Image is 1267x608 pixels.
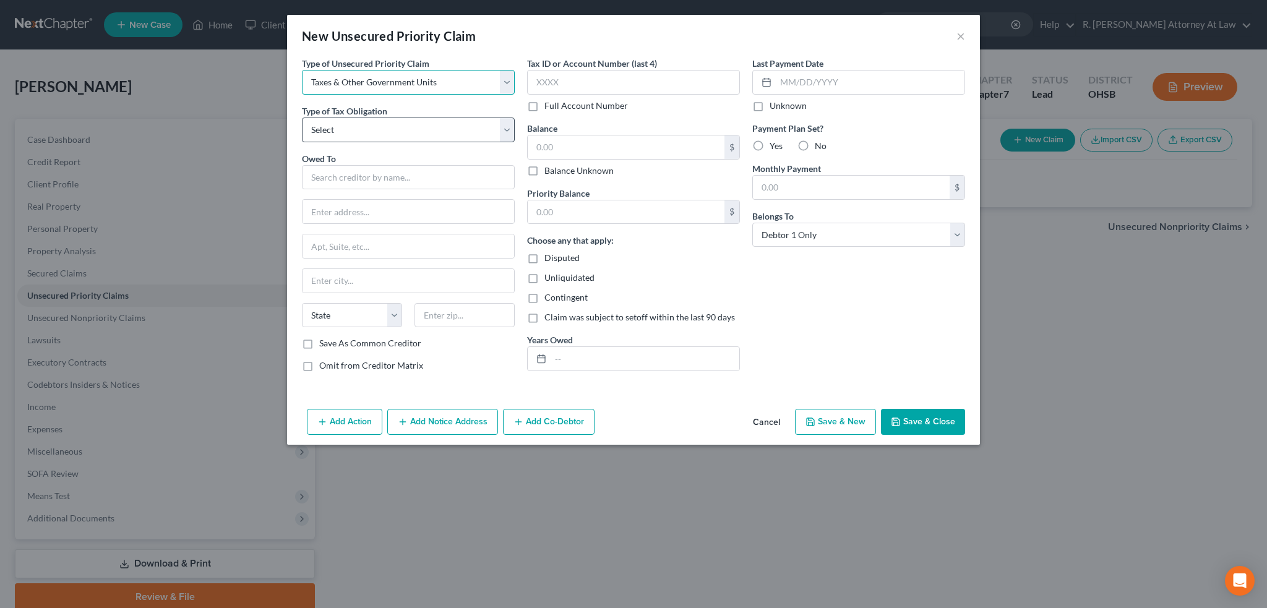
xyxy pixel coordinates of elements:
[414,303,515,328] input: Enter zip...
[724,200,739,224] div: $
[776,71,964,94] input: MM/DD/YYYY
[303,269,514,293] input: Enter city...
[302,27,476,45] div: New Unsecured Priority Claim
[302,106,387,116] span: Type of Tax Obligation
[527,122,557,135] label: Balance
[753,176,950,199] input: 0.00
[303,234,514,258] input: Apt, Suite, etc...
[544,312,735,322] span: Claim was subject to setoff within the last 90 days
[752,57,823,70] label: Last Payment Date
[544,252,580,263] span: Disputed
[544,100,628,112] label: Full Account Number
[527,234,614,247] label: Choose any that apply:
[528,135,724,159] input: 0.00
[724,135,739,159] div: $
[307,409,382,435] button: Add Action
[387,409,498,435] button: Add Notice Address
[303,200,514,223] input: Enter address...
[527,57,657,70] label: Tax ID or Account Number (last 4)
[956,28,965,43] button: ×
[319,360,423,370] span: Omit from Creditor Matrix
[770,140,783,151] span: Yes
[544,165,614,177] label: Balance Unknown
[881,409,965,435] button: Save & Close
[528,200,724,224] input: 0.00
[527,70,740,95] input: XXXX
[302,165,515,190] input: Search creditor by name...
[770,100,807,112] label: Unknown
[815,140,827,151] span: No
[319,337,421,349] label: Save As Common Creditor
[950,176,964,199] div: $
[795,409,876,435] button: Save & New
[551,347,739,370] input: --
[743,410,790,435] button: Cancel
[503,409,595,435] button: Add Co-Debtor
[527,187,590,200] label: Priority Balance
[1225,566,1255,596] div: Open Intercom Messenger
[752,162,821,175] label: Monthly Payment
[544,292,588,302] span: Contingent
[752,211,794,221] span: Belongs To
[302,153,336,164] span: Owed To
[544,272,595,283] span: Unliquidated
[752,122,965,135] label: Payment Plan Set?
[527,333,573,346] label: Years Owed
[302,58,429,69] span: Type of Unsecured Priority Claim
